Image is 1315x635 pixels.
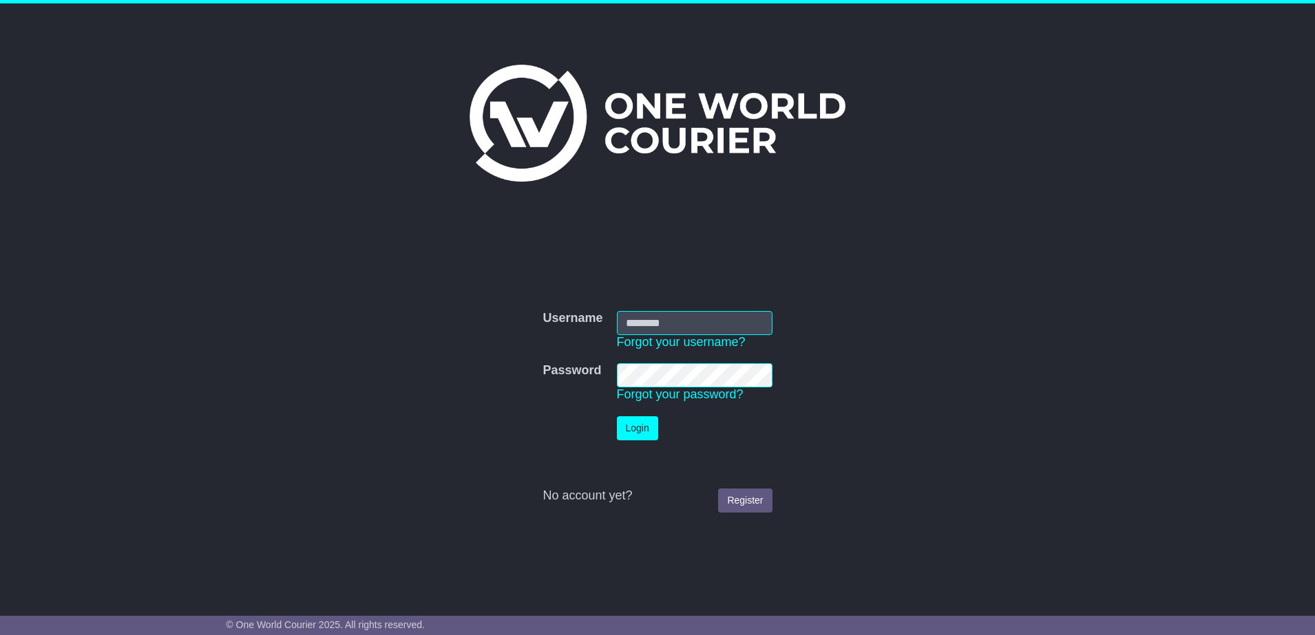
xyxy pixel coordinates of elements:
label: Password [543,363,601,378]
a: Register [718,488,772,513]
div: No account yet? [543,488,772,504]
img: One World [470,65,845,182]
a: Forgot your username? [617,335,746,349]
a: Forgot your password? [617,387,744,401]
span: © One World Courier 2025. All rights reserved. [226,619,425,630]
label: Username [543,311,602,326]
button: Login [617,416,658,440]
